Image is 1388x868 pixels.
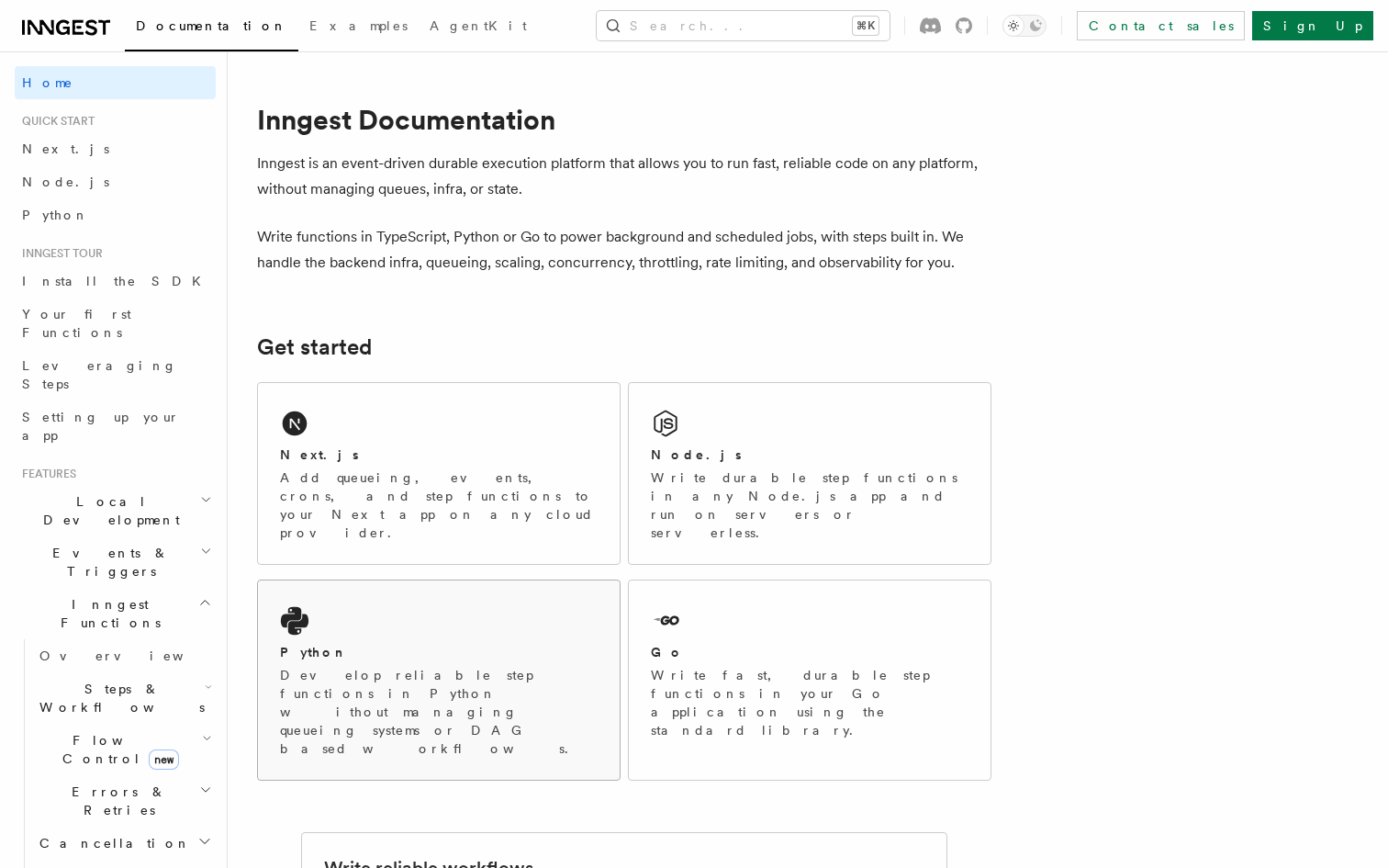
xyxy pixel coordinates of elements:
a: Get started [257,334,372,360]
span: Node.js [22,175,109,189]
p: Write fast, durable step functions in your Go application using the standard library. [651,666,968,739]
h2: Python [280,643,348,661]
span: Setting up your app [22,410,180,443]
span: Quick start [15,114,95,129]
kbd: ⌘K [853,17,879,35]
a: Install the SDK [15,265,216,298]
a: Documentation [125,6,298,51]
span: Errors & Retries [32,783,199,819]
h1: Inngest Documentation [257,103,991,136]
button: Events & Triggers [15,536,216,588]
a: Python [15,198,216,231]
h2: Next.js [280,445,359,464]
span: Your first Functions [22,307,131,340]
span: Next.js [22,141,109,156]
a: Leveraging Steps [15,349,216,400]
a: Examples [298,6,419,50]
a: Contact sales [1077,11,1245,40]
span: Inngest tour [15,246,103,261]
span: Overview [39,648,229,663]
p: Write durable step functions in any Node.js app and run on servers or serverless. [651,468,968,542]
span: Install the SDK [22,274,212,288]
a: Setting up your app [15,400,216,452]
button: Toggle dark mode [1002,15,1047,37]
p: Develop reliable step functions in Python without managing queueing systems or DAG based workflows. [280,666,598,758]
button: Search...⌘K [597,11,890,40]
span: AgentKit [430,18,527,33]
button: Inngest Functions [15,588,216,639]
a: Your first Functions [15,298,216,349]
a: Home [15,66,216,99]
a: Node.js [15,165,216,198]
h2: Go [651,643,684,661]
a: Node.jsWrite durable step functions in any Node.js app and run on servers or serverless. [628,382,991,565]
button: Flow Controlnew [32,724,216,775]
span: Home [22,73,73,92]
a: Next.jsAdd queueing, events, crons, and step functions to your Next app on any cloud provider. [257,382,621,565]
span: Examples [309,18,408,33]
a: Overview [32,639,216,672]
span: Cancellation [32,834,191,852]
h2: Node.js [651,445,742,464]
span: Flow Control [32,731,202,768]
span: Features [15,467,76,481]
a: PythonDevelop reliable step functions in Python without managing queueing systems or DAG based wo... [257,580,621,781]
span: Leveraging Steps [22,358,177,391]
p: Write functions in TypeScript, Python or Go to power background and scheduled jobs, with steps bu... [257,224,991,276]
span: Inngest Functions [15,595,198,632]
button: Local Development [15,485,216,536]
a: GoWrite fast, durable step functions in your Go application using the standard library. [628,580,991,781]
span: Events & Triggers [15,544,200,581]
a: Sign Up [1252,11,1373,40]
span: Documentation [136,18,287,33]
span: Steps & Workflows [32,680,205,716]
span: Python [22,208,89,222]
a: AgentKit [419,6,538,50]
span: Local Development [15,492,200,529]
button: Steps & Workflows [32,672,216,724]
span: new [149,750,179,770]
button: Errors & Retries [32,775,216,827]
button: Cancellation [32,827,216,860]
a: Next.js [15,132,216,165]
p: Add queueing, events, crons, and step functions to your Next app on any cloud provider. [280,468,598,542]
p: Inngest is an event-driven durable execution platform that allows you to run fast, reliable code ... [257,151,991,202]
